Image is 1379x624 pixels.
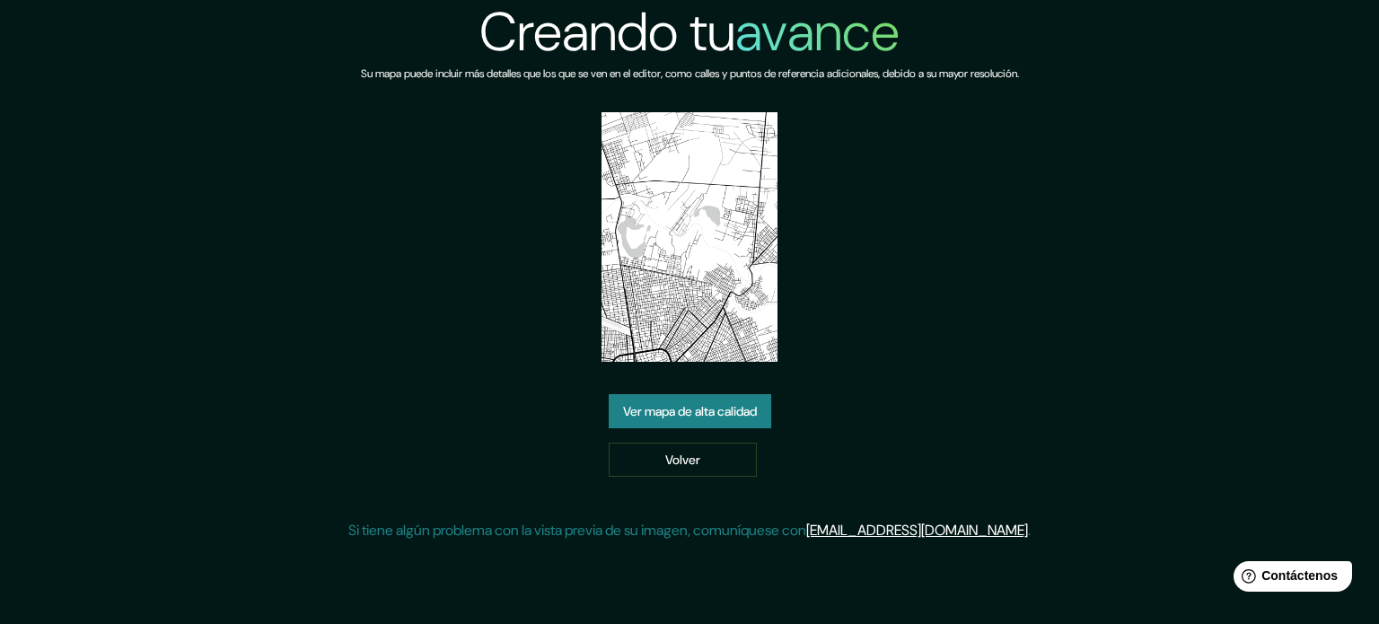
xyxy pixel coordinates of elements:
font: Volver [665,452,700,468]
a: [EMAIL_ADDRESS][DOMAIN_NAME] [806,521,1028,540]
a: Ver mapa de alta calidad [609,394,771,428]
font: Ver mapa de alta calidad [623,403,757,419]
a: Volver [609,443,757,477]
font: . [1028,521,1031,540]
iframe: Lanzador de widgets de ayuda [1219,554,1359,604]
img: vista previa del mapa creado [602,112,778,362]
font: Su mapa puede incluir más detalles que los que se ven en el editor, como calles y puntos de refer... [361,66,1019,81]
font: Si tiene algún problema con la vista previa de su imagen, comuníquese con [348,521,806,540]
